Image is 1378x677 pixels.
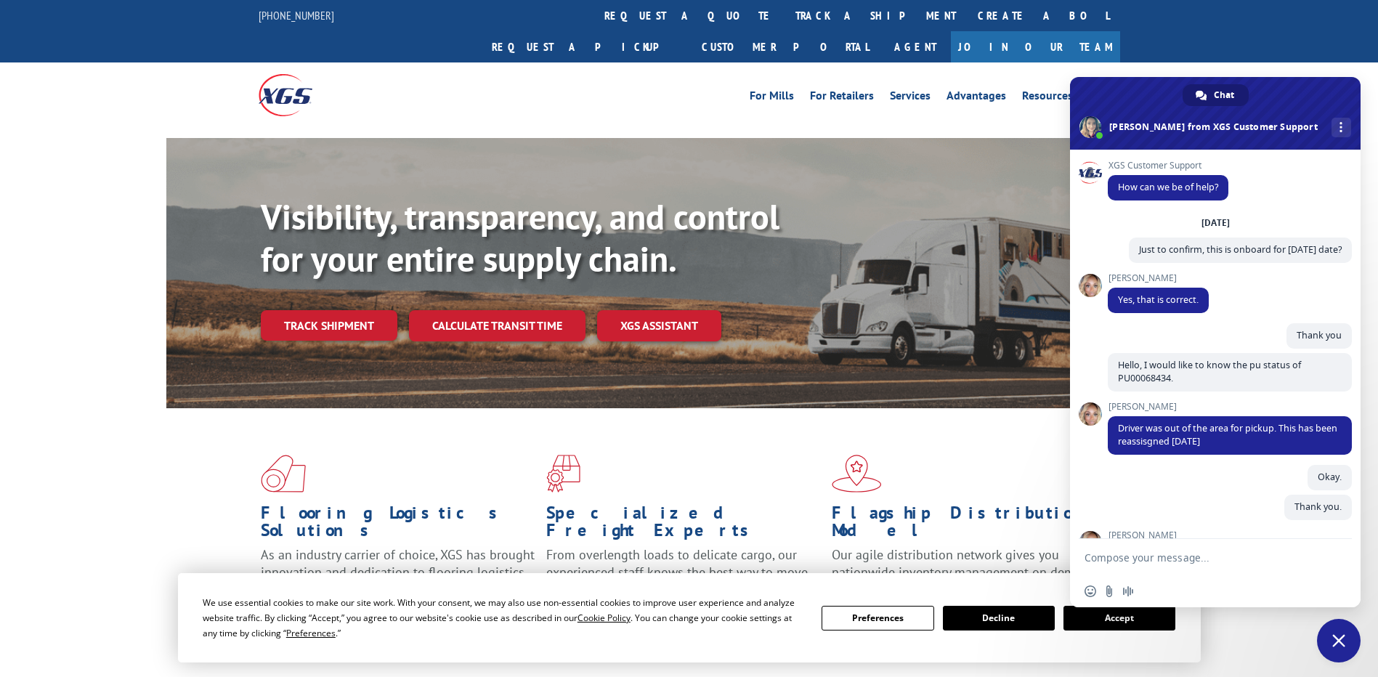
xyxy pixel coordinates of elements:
span: Hello, I would like to know the pu status of PU00068434. [1118,359,1301,384]
button: Accept [1063,606,1175,631]
a: Agent [880,31,951,62]
img: xgs-icon-focused-on-flooring-red [546,455,580,492]
div: More channels [1332,118,1351,137]
b: Visibility, transparency, and control for your entire supply chain. [261,194,779,281]
img: xgs-icon-total-supply-chain-intelligence-red [261,455,306,492]
span: Cookie Policy [577,612,631,624]
h1: Flagship Distribution Model [832,504,1106,546]
a: Calculate transit time [409,310,585,341]
span: Driver was out of the area for pickup. This has been reassisgned [DATE] [1118,422,1337,447]
h1: Specialized Freight Experts [546,504,821,546]
span: [PERSON_NAME] [1108,530,1352,540]
div: Chat [1183,84,1249,106]
a: [PHONE_NUMBER] [259,8,334,23]
span: Thank you. [1294,500,1342,513]
span: How can we be of help? [1118,181,1218,193]
span: Thank you [1297,329,1342,341]
a: Resources [1022,90,1073,106]
button: Preferences [822,606,933,631]
p: From overlength loads to delicate cargo, our experienced staff knows the best way to move your fr... [546,546,821,611]
span: [PERSON_NAME] [1108,402,1352,412]
a: Advantages [947,90,1006,106]
span: Just to confirm, this is onboard for [DATE] date? [1139,243,1342,256]
div: Close chat [1317,619,1361,662]
span: Send a file [1103,585,1115,597]
a: Join Our Team [951,31,1120,62]
div: Cookie Consent Prompt [178,573,1201,662]
div: [DATE] [1201,219,1230,227]
a: Customer Portal [691,31,880,62]
span: [PERSON_NAME] [1108,273,1209,283]
span: Insert an emoji [1085,585,1096,597]
a: For Mills [750,90,794,106]
div: We use essential cookies to make our site work. With your consent, we may also use non-essential ... [203,595,804,641]
span: Our agile distribution network gives you nationwide inventory management on demand. [832,546,1099,580]
button: Decline [943,606,1055,631]
a: Services [890,90,931,106]
a: Request a pickup [481,31,691,62]
span: Chat [1214,84,1234,106]
h1: Flooring Logistics Solutions [261,504,535,546]
span: Okay. [1318,471,1342,483]
span: XGS Customer Support [1108,161,1228,171]
a: For Retailers [810,90,874,106]
span: Yes, that is correct. [1118,293,1199,306]
img: xgs-icon-flagship-distribution-model-red [832,455,882,492]
a: Track shipment [261,310,397,341]
span: Audio message [1122,585,1134,597]
span: Preferences [286,627,336,639]
a: XGS ASSISTANT [597,310,721,341]
textarea: Compose your message... [1085,551,1314,564]
span: As an industry carrier of choice, XGS has brought innovation and dedication to flooring logistics... [261,546,535,598]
